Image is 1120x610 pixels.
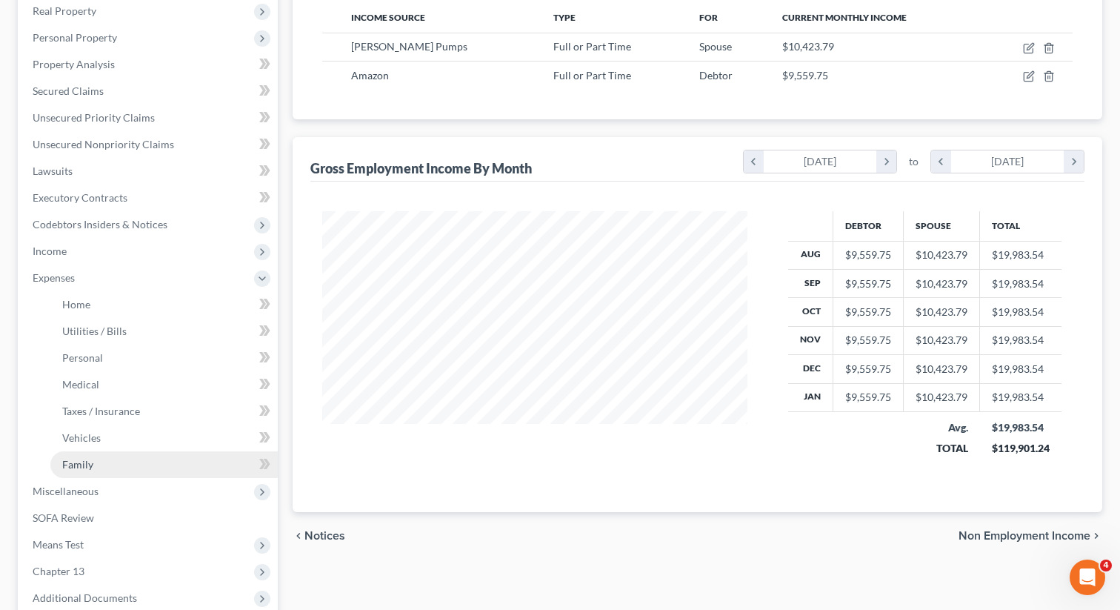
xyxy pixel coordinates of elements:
[951,150,1064,173] div: [DATE]
[916,390,967,405] div: $10,423.79
[904,211,980,241] th: Spouse
[21,131,278,158] a: Unsecured Nonpriority Claims
[782,12,907,23] span: Current Monthly Income
[50,371,278,398] a: Medical
[845,305,891,319] div: $9,559.75
[62,298,90,311] span: Home
[50,398,278,425] a: Taxes / Insurance
[62,378,99,391] span: Medical
[764,150,877,173] div: [DATE]
[916,441,968,456] div: TOTAL
[553,12,576,23] span: Type
[992,420,1050,435] div: $19,983.54
[782,40,834,53] span: $10,423.79
[293,530,345,542] button: chevron_left Notices
[33,485,99,497] span: Miscellaneous
[699,69,733,82] span: Debtor
[980,326,1061,354] td: $19,983.54
[21,158,278,185] a: Lawsuits
[351,40,467,53] span: [PERSON_NAME] Pumps
[916,248,967,262] div: $10,423.79
[788,326,833,354] th: Nov
[310,159,532,177] div: Gross Employment Income By Month
[788,269,833,297] th: Sep
[980,383,1061,411] td: $19,983.54
[553,69,631,82] span: Full or Part Time
[33,31,117,44] span: Personal Property
[1064,150,1084,173] i: chevron_right
[845,390,891,405] div: $9,559.75
[916,305,967,319] div: $10,423.79
[916,362,967,377] div: $10,423.79
[1100,560,1112,571] span: 4
[33,4,96,17] span: Real Property
[980,241,1061,269] td: $19,983.54
[33,58,115,70] span: Property Analysis
[959,530,1090,542] span: Non Employment Income
[699,40,732,53] span: Spouse
[1070,560,1105,595] iframe: Intercom live chat
[782,69,828,82] span: $9,559.75
[959,530,1102,542] button: Non Employment Income chevron_right
[845,276,891,291] div: $9,559.75
[21,78,278,105] a: Secured Claims
[62,405,140,417] span: Taxes / Insurance
[931,150,951,173] i: chevron_left
[876,150,896,173] i: chevron_right
[788,241,833,269] th: Aug
[788,298,833,326] th: Oct
[980,269,1061,297] td: $19,983.54
[304,530,345,542] span: Notices
[21,105,278,131] a: Unsecured Priority Claims
[50,291,278,318] a: Home
[33,511,94,524] span: SOFA Review
[62,431,101,444] span: Vehicles
[62,325,127,337] span: Utilities / Bills
[980,298,1061,326] td: $19,983.54
[992,441,1050,456] div: $119,901.24
[909,154,919,169] span: to
[33,138,174,150] span: Unsecured Nonpriority Claims
[845,362,891,377] div: $9,559.75
[50,425,278,451] a: Vehicles
[33,111,155,124] span: Unsecured Priority Claims
[916,276,967,291] div: $10,423.79
[351,69,389,82] span: Amazon
[980,355,1061,383] td: $19,983.54
[50,451,278,478] a: Family
[1090,530,1102,542] i: chevron_right
[62,351,103,364] span: Personal
[845,333,891,348] div: $9,559.75
[699,12,718,23] span: For
[33,271,75,284] span: Expenses
[50,318,278,345] a: Utilities / Bills
[293,530,304,542] i: chevron_left
[833,211,904,241] th: Debtor
[744,150,764,173] i: chevron_left
[33,218,167,231] span: Codebtors Insiders & Notices
[980,211,1061,241] th: Total
[788,355,833,383] th: Dec
[916,333,967,348] div: $10,423.79
[50,345,278,371] a: Personal
[33,591,137,604] span: Additional Documents
[33,84,104,97] span: Secured Claims
[33,565,84,577] span: Chapter 13
[351,12,425,23] span: Income Source
[21,51,278,78] a: Property Analysis
[553,40,631,53] span: Full or Part Time
[21,505,278,531] a: SOFA Review
[33,191,127,204] span: Executory Contracts
[62,458,93,471] span: Family
[916,420,968,435] div: Avg.
[33,245,67,257] span: Income
[33,165,73,177] span: Lawsuits
[845,248,891,262] div: $9,559.75
[21,185,278,211] a: Executory Contracts
[33,538,84,551] span: Means Test
[788,383,833,411] th: Jan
